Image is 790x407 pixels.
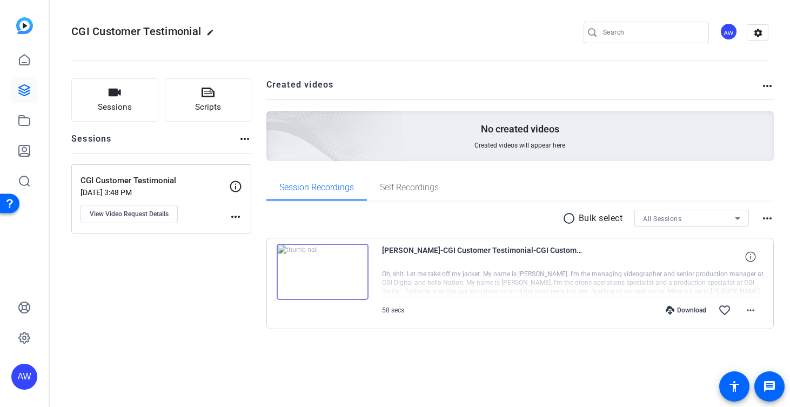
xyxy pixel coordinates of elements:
div: AW [720,23,738,41]
mat-icon: more_horiz [238,132,251,145]
button: View Video Request Details [81,205,178,223]
span: View Video Request Details [90,210,169,218]
span: All Sessions [643,215,681,223]
mat-icon: accessibility [728,380,741,393]
mat-icon: more_horiz [761,212,774,225]
div: AW [11,364,37,390]
input: Search [603,26,700,39]
span: 58 secs [382,306,404,314]
h2: Sessions [71,132,112,153]
p: [DATE] 3:48 PM [81,188,229,197]
button: Sessions [71,78,158,122]
mat-icon: favorite_border [718,304,731,317]
span: Sessions [98,101,132,114]
mat-icon: more_horiz [761,79,774,92]
div: Download [660,306,712,315]
ngx-avatar: Amy Wagner [720,23,739,42]
mat-icon: more_horiz [744,304,757,317]
button: Scripts [165,78,252,122]
img: Creted videos background [145,4,403,238]
mat-icon: radio_button_unchecked [563,212,579,225]
mat-icon: more_horiz [229,210,242,223]
span: CGI Customer Testimonial [71,25,201,38]
img: blue-gradient.svg [16,17,33,34]
span: Self Recordings [380,183,439,192]
span: Created videos will appear here [474,141,565,150]
mat-icon: message [763,380,776,393]
mat-icon: settings [747,25,769,41]
h2: Created videos [266,78,761,99]
span: Scripts [195,101,221,114]
img: thumb-nail [277,244,369,300]
span: Session Recordings [279,183,354,192]
p: Bulk select [579,212,623,225]
span: [PERSON_NAME]-CGI Customer Testimonial-CGI Customer Testimonial-1757508427087-webcam [382,244,582,270]
p: CGI Customer Testimonial [81,175,229,187]
p: No created videos [481,123,559,136]
mat-icon: edit [206,29,219,42]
